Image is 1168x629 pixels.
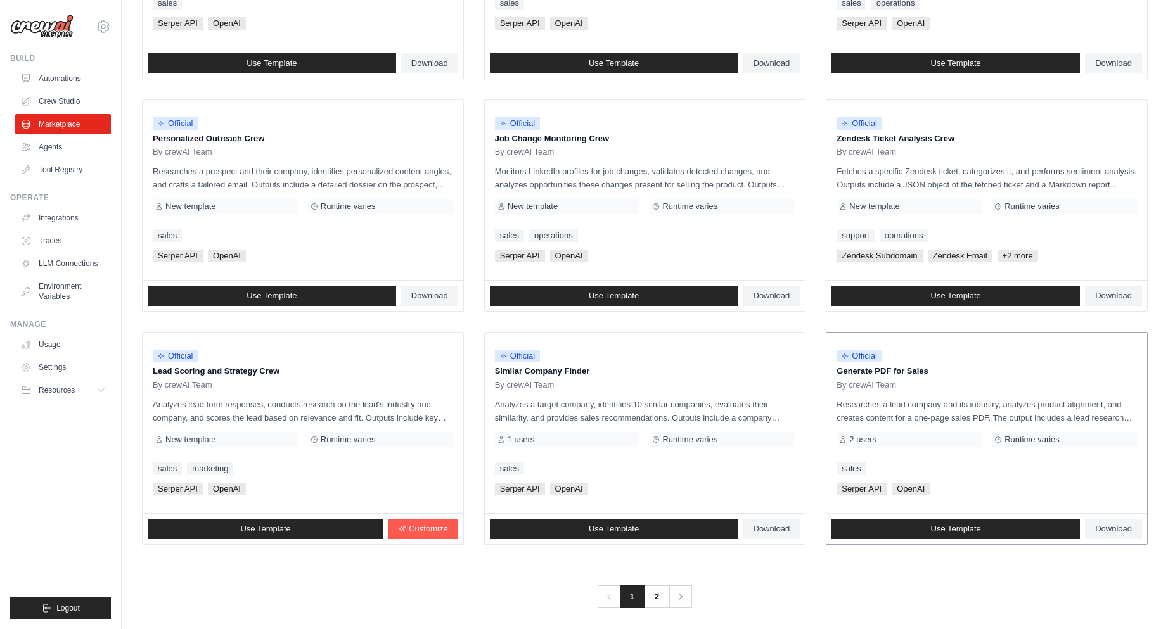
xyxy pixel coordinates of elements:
span: Zendesk Email [928,250,992,262]
span: Serper API [495,17,545,30]
p: Analyzes lead form responses, conducts research on the lead's industry and company, and scores th... [153,398,453,424]
p: Researches a lead company and its industry, analyzes product alignment, and creates content for a... [837,398,1137,424]
span: Official [153,117,198,130]
span: OpenAI [208,250,246,262]
a: Usage [15,334,111,355]
a: Automations [15,68,111,89]
span: Download [411,58,448,68]
span: Official [153,350,198,362]
span: New template [165,435,215,445]
a: Download [1085,286,1142,306]
nav: Pagination [598,585,692,608]
p: Lead Scoring and Strategy Crew [153,365,453,378]
span: Use Template [247,58,297,68]
a: Use Template [490,519,738,539]
a: Download [401,286,458,306]
span: Download [754,524,790,534]
span: Zendesk Subdomain [837,250,922,262]
a: Agents [15,137,111,157]
a: Customize [388,519,458,539]
a: operations [880,229,928,242]
span: Official [837,350,882,362]
a: Settings [15,357,111,378]
span: Serper API [153,250,203,262]
span: By crewAI Team [153,380,212,390]
span: OpenAI [208,483,246,495]
p: Analyzes a target company, identifies 10 similar companies, evaluates their similarity, and provi... [495,398,795,424]
span: Use Template [247,291,297,301]
span: OpenAI [550,17,588,30]
span: Serper API [495,250,545,262]
p: Fetches a specific Zendesk ticket, categorizes it, and performs sentiment analysis. Outputs inclu... [837,165,1137,191]
span: Use Template [589,524,639,534]
p: Zendesk Ticket Analysis Crew [837,132,1137,145]
a: Download [1085,519,1142,539]
div: Manage [10,319,111,329]
span: Customize [409,524,447,534]
a: operations [529,229,578,242]
a: Marketplace [15,114,111,134]
a: Tool Registry [15,160,111,180]
img: Logo [10,15,74,39]
a: support [837,229,874,242]
a: Download [743,519,800,539]
a: sales [837,462,866,475]
span: OpenAI [550,483,588,495]
a: Use Template [148,519,383,539]
span: Runtime varies [1004,201,1060,212]
a: Download [743,53,800,73]
p: Monitors LinkedIn profiles for job changes, validates detected changes, and analyzes opportunitie... [495,165,795,191]
p: Generate PDF for Sales [837,365,1137,378]
a: Use Template [148,53,396,73]
span: 1 [620,585,645,608]
span: Serper API [153,483,203,495]
span: OpenAI [892,483,930,495]
span: New template [508,201,558,212]
span: Serper API [495,483,545,495]
button: Logout [10,597,111,619]
span: Runtime varies [662,201,717,212]
span: Use Template [240,524,290,534]
a: Crew Studio [15,91,111,111]
a: Download [401,53,458,73]
span: Use Template [931,524,981,534]
span: Download [754,58,790,68]
a: LLM Connections [15,253,111,274]
a: Environment Variables [15,276,111,307]
span: By crewAI Team [495,380,555,390]
span: Use Template [589,58,639,68]
span: Use Template [589,291,639,301]
span: Official [495,350,541,362]
span: Runtime varies [662,435,717,445]
span: Runtime varies [321,435,376,445]
span: OpenAI [892,17,930,30]
span: Official [495,117,541,130]
a: marketing [187,462,233,475]
span: Official [837,117,882,130]
span: 2 users [849,435,876,445]
span: Serper API [837,483,887,495]
p: Job Change Monitoring Crew [495,132,795,145]
a: Download [743,286,800,306]
span: +2 more [998,250,1038,262]
span: Download [1095,524,1132,534]
a: Use Template [148,286,396,306]
a: Use Template [831,53,1080,73]
span: By crewAI Team [837,147,896,157]
span: Download [754,291,790,301]
span: New template [165,201,215,212]
span: OpenAI [208,17,246,30]
span: By crewAI Team [153,147,212,157]
a: Use Template [831,286,1080,306]
span: Download [1095,58,1132,68]
span: New template [849,201,899,212]
span: Download [1095,291,1132,301]
a: Traces [15,231,111,251]
span: Runtime varies [1004,435,1060,445]
a: Integrations [15,208,111,228]
span: Logout [56,603,80,613]
div: Build [10,53,111,63]
a: Download [1085,53,1142,73]
span: Use Template [931,291,981,301]
p: Researches a prospect and their company, identifies personalized content angles, and crafts a tai... [153,165,453,191]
